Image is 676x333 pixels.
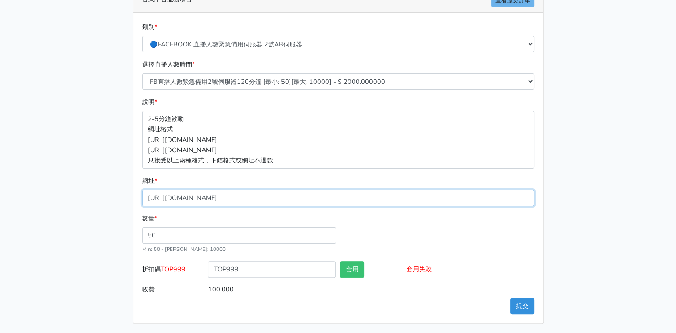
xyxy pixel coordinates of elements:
[142,22,157,32] label: 類別
[142,213,157,224] label: 數量
[142,111,534,168] p: 2-5分鐘啟動 網址格式 [URL][DOMAIN_NAME] [URL][DOMAIN_NAME] 只接受以上兩種格式，下錯格式或網址不退款
[140,261,206,281] label: 折扣碼
[142,190,534,206] input: 這邊填入網址
[161,265,185,274] span: TOP999
[142,246,226,253] small: Min: 50 - [PERSON_NAME]: 10000
[340,261,364,278] button: 套用
[142,97,157,107] label: 說明
[142,176,157,186] label: 網址
[142,59,195,70] label: 選擇直播人數時間
[510,298,534,314] button: 提交
[140,281,206,298] label: 收費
